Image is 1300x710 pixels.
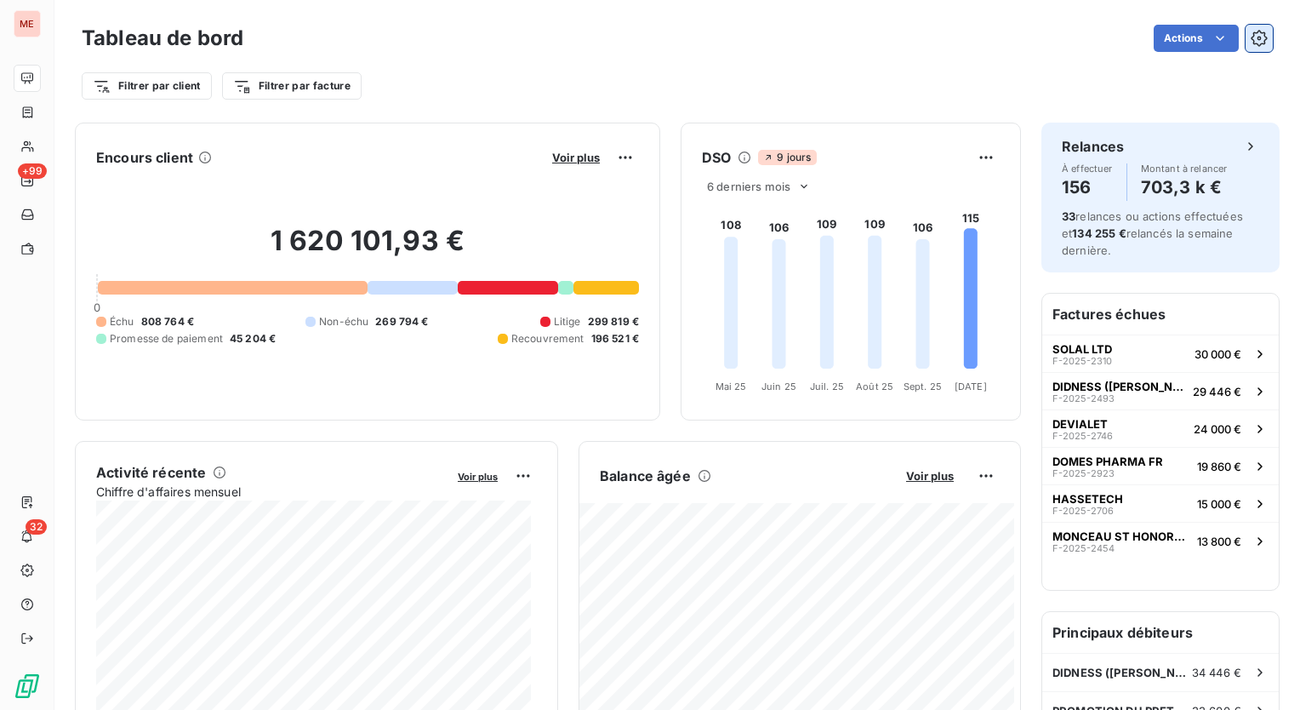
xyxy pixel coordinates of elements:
span: F-2025-2706 [1052,506,1114,516]
tspan: Sept. 25 [904,381,942,392]
span: 299 819 € [588,314,639,329]
span: Promesse de paiement [110,331,223,346]
h6: Encours client [96,147,193,168]
span: 19 860 € [1197,460,1241,473]
span: DOMES PHARMA FR [1052,455,1163,468]
span: Litige [554,314,581,329]
span: SOLAL LTD [1052,342,1112,356]
span: Voir plus [906,469,954,483]
h4: 703,3 k € [1141,174,1228,201]
div: ME [14,10,41,37]
button: Voir plus [547,150,605,165]
span: F-2025-2454 [1052,543,1115,553]
button: Voir plus [453,468,503,484]
span: 30 000 € [1195,347,1241,361]
tspan: Août 25 [856,381,893,392]
h6: Balance âgée [600,466,691,486]
h6: Activité récente [96,462,206,483]
span: HASSETECH [1052,492,1123,506]
span: Chiffre d'affaires mensuel [96,483,446,501]
span: 13 800 € [1197,535,1241,548]
span: 15 000 € [1197,497,1241,511]
span: 0 [94,301,100,314]
span: Voir plus [458,471,498,483]
span: Recouvrement [511,331,584,346]
tspan: Juin 25 [761,381,796,392]
button: Filtrer par facture [222,72,362,100]
h6: Factures échues [1042,294,1279,335]
h6: Relances [1062,136,1124,157]
span: 45 204 € [230,331,276,346]
button: HASSETECHF-2025-270615 000 € [1042,484,1279,522]
h2: 1 620 101,93 € [96,224,639,275]
span: F-2025-2493 [1052,393,1115,404]
span: Montant à relancer [1141,163,1228,174]
button: Actions [1154,25,1239,52]
tspan: Mai 25 [716,381,747,392]
span: 134 255 € [1072,226,1126,240]
button: DOMES PHARMA FRF-2025-292319 860 € [1042,447,1279,484]
span: 808 764 € [141,314,194,329]
span: À effectuer [1062,163,1113,174]
span: Voir plus [552,151,600,164]
span: F-2025-2310 [1052,356,1112,366]
span: 196 521 € [591,331,639,346]
button: SOLAL LTDF-2025-231030 000 € [1042,335,1279,372]
button: MONCEAU ST HONORE AGENCE MATRIMONIALE HAUT DE GAMMEF-2025-245413 800 € [1042,522,1279,559]
span: 34 446 € [1192,666,1241,679]
h4: 156 [1062,174,1113,201]
h3: Tableau de bord [82,23,243,54]
span: 269 794 € [375,314,428,329]
tspan: [DATE] [955,381,987,392]
span: +99 [18,163,47,179]
span: 24 000 € [1194,422,1241,436]
span: 32 [26,519,47,535]
span: 33 [1062,209,1075,223]
span: relances ou actions effectuées et relancés la semaine dernière. [1062,209,1243,257]
span: 29 446 € [1193,385,1241,398]
iframe: Intercom live chat [1242,652,1283,693]
h6: Principaux débiteurs [1042,612,1279,653]
tspan: Juil. 25 [810,381,844,392]
h6: DSO [702,147,731,168]
button: Voir plus [901,468,959,484]
button: DIDNESS ([PERSON_NAME])F-2025-249329 446 € [1042,372,1279,409]
span: DEVIALET [1052,417,1108,431]
span: DIDNESS ([PERSON_NAME]) [1052,380,1186,393]
span: F-2025-2746 [1052,431,1113,441]
img: Logo LeanPay [14,673,41,700]
span: F-2025-2923 [1052,468,1115,478]
span: Non-échu [319,314,368,329]
span: 9 jours [758,150,816,165]
span: MONCEAU ST HONORE AGENCE MATRIMONIALE HAUT DE GAMME [1052,530,1190,543]
button: Filtrer par client [82,72,212,100]
span: Échu [110,314,134,329]
span: 6 derniers mois [707,180,790,193]
button: DEVIALETF-2025-274624 000 € [1042,409,1279,447]
span: DIDNESS ([PERSON_NAME]) [1052,666,1192,679]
